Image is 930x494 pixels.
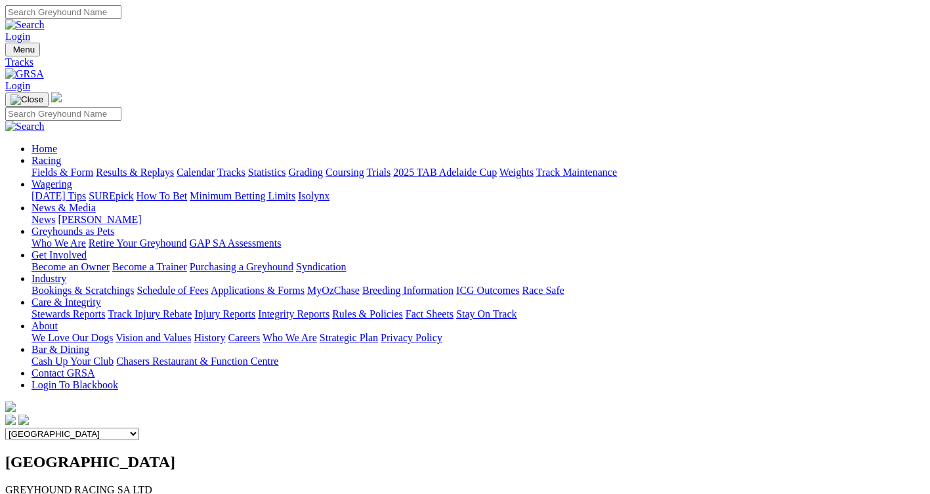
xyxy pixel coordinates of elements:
a: Statistics [248,167,286,178]
a: Who We Are [32,237,86,249]
img: Close [11,94,43,105]
h2: [GEOGRAPHIC_DATA] [5,453,925,471]
a: Coursing [326,167,364,178]
a: Retire Your Greyhound [89,237,187,249]
a: Tracks [5,56,925,68]
a: Grading [289,167,323,178]
a: History [194,332,225,343]
a: Vision and Values [116,332,191,343]
a: ICG Outcomes [456,285,519,296]
a: MyOzChase [307,285,360,296]
a: We Love Our Dogs [32,332,113,343]
a: 2025 TAB Adelaide Cup [393,167,497,178]
div: Racing [32,167,925,178]
a: Integrity Reports [258,308,329,319]
a: How To Bet [137,190,188,201]
a: Stay On Track [456,308,517,319]
a: Rules & Policies [332,308,403,319]
a: [PERSON_NAME] [58,214,141,225]
a: Racing [32,155,61,166]
div: Wagering [32,190,925,202]
img: facebook.svg [5,415,16,425]
button: Toggle navigation [5,43,40,56]
img: logo-grsa-white.png [51,92,62,102]
a: Bar & Dining [32,344,89,355]
a: Get Involved [32,249,87,260]
a: Trials [366,167,391,178]
a: Strategic Plan [320,332,378,343]
a: Syndication [296,261,346,272]
a: News & Media [32,202,96,213]
img: logo-grsa-white.png [5,401,16,412]
a: Login [5,31,30,42]
span: Menu [13,45,35,54]
a: Greyhounds as Pets [32,226,114,237]
a: [DATE] Tips [32,190,86,201]
div: Care & Integrity [32,308,925,320]
img: GRSA [5,68,44,80]
a: Results & Replays [96,167,174,178]
img: twitter.svg [18,415,29,425]
div: Greyhounds as Pets [32,237,925,249]
a: Care & Integrity [32,297,101,308]
a: Tracks [217,167,245,178]
a: Cash Up Your Club [32,356,114,367]
div: About [32,332,925,344]
a: Calendar [177,167,215,178]
input: Search [5,107,121,121]
a: Stewards Reports [32,308,105,319]
a: Login To Blackbook [32,379,118,390]
div: Industry [32,285,925,297]
a: Contact GRSA [32,367,95,379]
a: About [32,320,58,331]
a: Wagering [32,178,72,190]
a: Race Safe [522,285,564,296]
a: Minimum Betting Limits [190,190,295,201]
a: Fact Sheets [406,308,454,319]
button: Toggle navigation [5,93,49,107]
a: News [32,214,55,225]
a: Login [5,80,30,91]
img: Search [5,121,45,133]
a: Bookings & Scratchings [32,285,134,296]
a: Breeding Information [362,285,454,296]
a: Fields & Form [32,167,93,178]
a: Who We Are [263,332,317,343]
a: Become an Owner [32,261,110,272]
a: Track Injury Rebate [108,308,192,319]
a: Careers [228,332,260,343]
input: Search [5,5,121,19]
a: SUREpick [89,190,133,201]
a: Schedule of Fees [137,285,208,296]
div: Get Involved [32,261,925,273]
a: Injury Reports [194,308,255,319]
a: Home [32,143,57,154]
a: Weights [499,167,534,178]
div: News & Media [32,214,925,226]
div: Bar & Dining [32,356,925,367]
a: GAP SA Assessments [190,237,282,249]
a: Privacy Policy [381,332,442,343]
a: Track Maintenance [536,167,617,178]
a: Purchasing a Greyhound [190,261,293,272]
a: Industry [32,273,66,284]
a: Isolynx [298,190,329,201]
a: Applications & Forms [211,285,305,296]
img: Search [5,19,45,31]
a: Chasers Restaurant & Function Centre [116,356,278,367]
a: Become a Trainer [112,261,187,272]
